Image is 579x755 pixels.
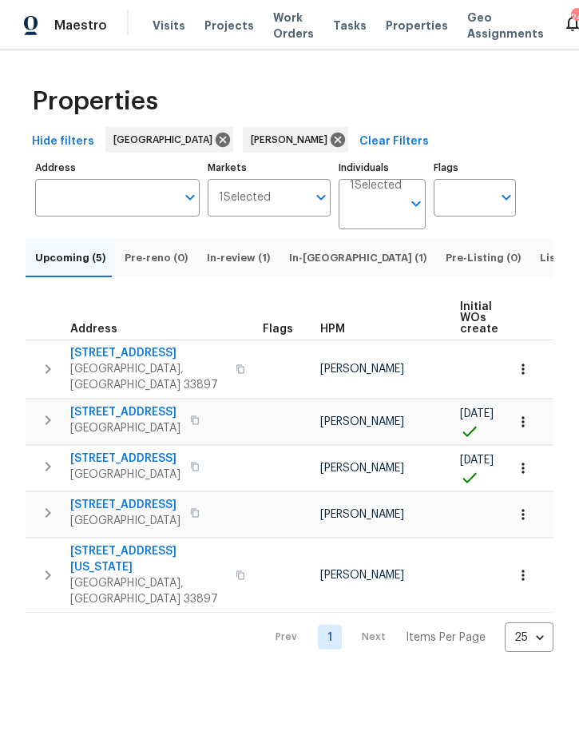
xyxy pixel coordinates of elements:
span: [GEOGRAPHIC_DATA] [70,467,180,483]
span: Hide filters [32,132,94,152]
span: [PERSON_NAME] [320,364,404,375]
button: Clear Filters [353,127,435,157]
span: Address [70,324,117,335]
span: [PERSON_NAME] [251,132,334,148]
div: 25 [505,617,553,658]
span: [DATE] [460,408,494,419]
span: Geo Assignments [467,10,544,42]
button: Open [310,186,332,209]
span: Properties [32,93,158,109]
span: [STREET_ADDRESS] [70,404,180,420]
span: Flags [263,324,293,335]
p: Items Per Page [406,630,486,646]
span: Tasks [333,20,367,31]
span: [GEOGRAPHIC_DATA] [70,420,180,436]
span: Pre-reno (0) [125,249,188,267]
span: In-[GEOGRAPHIC_DATA] (1) [289,249,426,267]
span: [STREET_ADDRESS][US_STATE] [70,543,226,575]
span: [PERSON_NAME] [320,509,404,520]
span: [DATE] [460,455,494,466]
button: Open [495,186,518,209]
span: [GEOGRAPHIC_DATA] [113,132,219,148]
span: [PERSON_NAME] [320,463,404,474]
span: [PERSON_NAME] [320,416,404,427]
button: Open [179,186,201,209]
span: [GEOGRAPHIC_DATA], [GEOGRAPHIC_DATA] 33897 [70,361,226,393]
span: [GEOGRAPHIC_DATA], [GEOGRAPHIC_DATA] 33897 [70,575,226,607]
span: Initial WOs created [460,301,506,335]
span: [GEOGRAPHIC_DATA] [70,513,180,529]
span: [STREET_ADDRESS] [70,497,180,513]
a: Goto page 1 [318,625,342,650]
span: 1 Selected [219,191,271,205]
span: Visits [153,18,185,34]
div: [PERSON_NAME] [243,127,348,153]
label: Address [35,163,200,173]
span: Maestro [54,18,107,34]
span: Work Orders [273,10,314,42]
button: Open [405,193,427,215]
label: Markets [208,163,331,173]
span: In-review (1) [207,249,270,267]
span: HPM [320,324,345,335]
span: 1 Selected [350,179,402,193]
span: Upcoming (5) [35,249,105,267]
span: Properties [386,18,448,34]
div: [GEOGRAPHIC_DATA] [105,127,233,153]
span: Pre-Listing (0) [446,249,521,267]
nav: Pagination Navigation [260,622,553,652]
span: Clear Filters [359,132,429,152]
button: Hide filters [26,127,101,157]
span: [STREET_ADDRESS] [70,345,226,361]
span: [PERSON_NAME] [320,570,404,581]
label: Flags [434,163,516,173]
label: Individuals [339,163,426,173]
span: [STREET_ADDRESS] [70,451,180,467]
span: Projects [204,18,254,34]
